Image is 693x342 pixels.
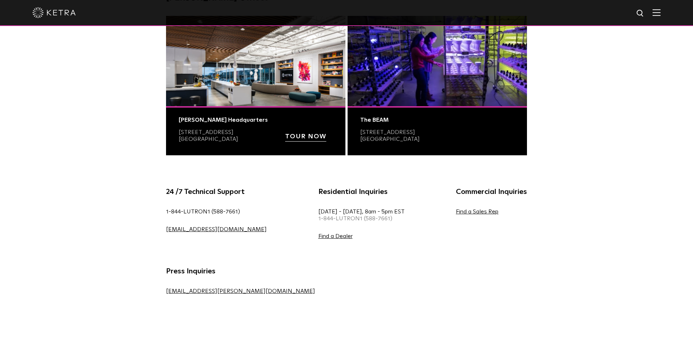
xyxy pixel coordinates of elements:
a: [EMAIL_ADDRESS][PERSON_NAME][DOMAIN_NAME] [166,288,315,294]
a: [STREET_ADDRESS] [179,129,234,135]
div: The BEAM [360,117,514,124]
strong: TOUR NOW [285,133,326,140]
a: [GEOGRAPHIC_DATA] [179,136,238,142]
p: [DATE] - [DATE], 8am - 5pm EST [318,208,405,222]
img: 036-collaboration-studio-2 copy [166,16,345,106]
div: [PERSON_NAME] Headquarters [179,117,333,124]
a: 1-844-LUTRON1 (588-7661) [318,216,392,221]
img: search icon [636,9,645,18]
h5: Commercial Inquiries [456,186,527,198]
a: Find a Dealer [318,233,353,239]
a: [STREET_ADDRESS] [360,129,415,135]
a: [EMAIL_ADDRESS][DOMAIN_NAME] [166,226,267,232]
a: Find a Sales Rep [456,209,498,215]
h5: 24 /7 Technical Support [166,186,267,198]
a: 1-844-LUTRON1 (588-7661) [166,209,240,215]
h5: Residential Inquiries [318,186,405,198]
a: TOUR NOW [285,134,326,142]
img: ketra-logo-2019-white [32,7,76,18]
a: [GEOGRAPHIC_DATA] [360,136,420,142]
h5: Press Inquiries [166,265,315,277]
img: Hamburger%20Nav.svg [653,9,661,16]
img: Austin Photo@2x [348,16,527,106]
